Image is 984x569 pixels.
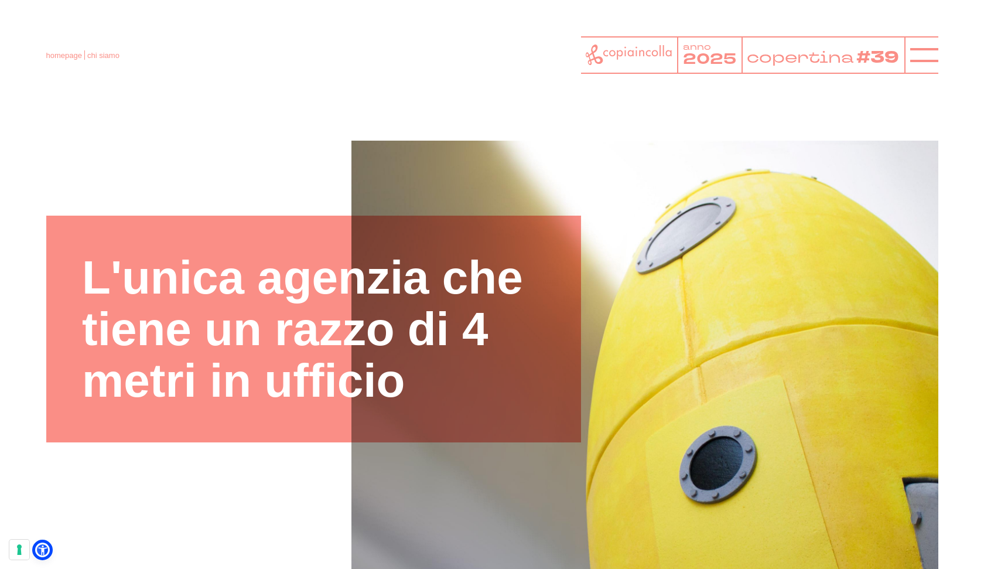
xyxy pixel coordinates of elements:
tspan: 2025 [682,49,736,69]
a: Open Accessibility Menu [35,543,50,557]
h1: L'unica agenzia che tiene un razzo di 4 metri in ufficio [82,252,545,407]
button: Le tue preferenze relative al consenso per le tecnologie di tracciamento [9,540,29,560]
tspan: anno [682,42,710,53]
span: chi siamo [87,51,119,60]
tspan: copertina [747,47,853,67]
tspan: #39 [856,46,898,69]
a: homepage [46,51,82,60]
